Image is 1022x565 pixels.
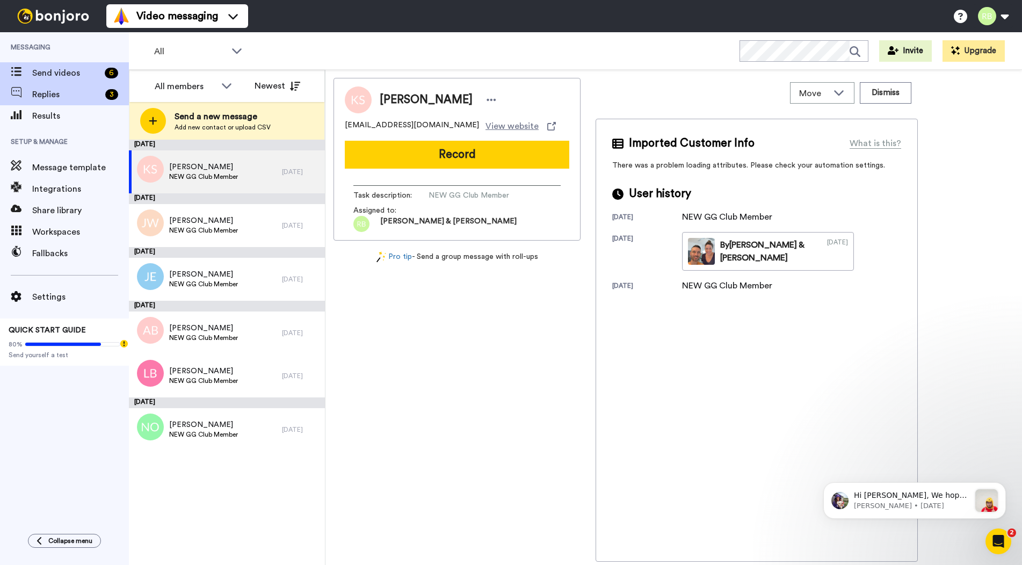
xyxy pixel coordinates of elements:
img: jw.png [137,209,164,236]
button: Dismiss [860,82,911,104]
img: 2ce2a675-7087-4ce7-84ee-85b93a320388-thumb.jpg [688,238,715,265]
span: Video messaging [136,9,218,24]
button: Record [345,141,569,169]
span: Integrations [32,183,129,195]
div: [DATE] [612,234,682,271]
span: [PERSON_NAME] [380,92,473,108]
div: By [PERSON_NAME] & [PERSON_NAME] [720,238,817,264]
button: Invite [879,40,932,62]
span: [PERSON_NAME] [169,419,238,430]
span: NEW GG Club Member [429,190,531,201]
div: [DATE] [827,238,848,265]
span: [PERSON_NAME] [169,366,238,376]
span: Add new contact or upload CSV [175,123,271,132]
span: Workspaces [32,226,129,238]
span: NEW GG Club Member [169,334,238,342]
span: NEW GG Club Member [169,280,238,288]
span: Settings [32,291,129,303]
iframe: Intercom live chat [985,528,1011,554]
span: NEW GG Club Member [169,226,238,235]
span: NEW GG Club Member [169,172,238,181]
span: Replies [32,88,101,101]
div: All members [155,80,216,93]
div: [DATE] [129,193,325,204]
span: Results [32,110,129,122]
div: 3 [105,89,118,100]
span: Assigned to: [353,205,429,216]
span: [PERSON_NAME] [169,215,238,226]
span: 80% [9,340,23,349]
iframe: Intercom notifications message [807,461,1022,536]
span: Fallbacks [32,247,129,260]
div: [DATE] [282,275,320,284]
div: [DATE] [612,213,682,223]
div: NEW GG Club Member [682,279,772,292]
div: [DATE] [129,247,325,258]
span: Move [799,87,828,100]
a: Pro tip [376,251,412,263]
div: [DATE] [129,301,325,312]
span: NEW GG Club Member [169,430,238,439]
span: [PERSON_NAME] [169,162,238,172]
div: [DATE] [612,281,682,292]
span: All [154,45,226,58]
a: View website [485,120,556,133]
span: User history [629,186,691,202]
button: Newest [247,75,308,97]
div: 6 [105,68,118,78]
span: Send videos [32,67,100,79]
img: bj-logo-header-white.svg [13,9,93,24]
div: What is this? [850,137,901,150]
img: vm-color.svg [113,8,130,25]
div: [DATE] [282,329,320,337]
img: no.png [137,414,164,440]
span: Imported Customer Info [629,135,755,151]
div: [DATE] [282,168,320,176]
span: Collapse menu [48,537,92,545]
span: Send yourself a test [9,351,120,359]
div: There was a problem loading attributes. Please check your automation settings. [596,119,918,562]
span: 2 [1007,528,1016,537]
img: ab.png [137,317,164,344]
div: [DATE] [282,425,320,434]
span: View website [485,120,539,133]
span: [EMAIL_ADDRESS][DOMAIN_NAME] [345,120,479,133]
span: [PERSON_NAME] & [PERSON_NAME] [380,216,517,232]
img: rb.png [353,216,369,232]
img: Image of Karen Sundberg [345,86,372,113]
span: NEW GG Club Member [169,376,238,385]
span: Send a new message [175,110,271,123]
button: Upgrade [943,40,1005,62]
span: [PERSON_NAME] [169,323,238,334]
div: - Send a group message with roll-ups [334,251,581,263]
span: Message template [32,161,129,174]
img: je.png [137,263,164,290]
img: magic-wand.svg [376,251,386,263]
div: [DATE] [129,140,325,150]
div: Tooltip anchor [119,339,129,349]
a: By[PERSON_NAME] & [PERSON_NAME][DATE] [682,232,854,271]
div: [DATE] [282,221,320,230]
img: ks.png [137,156,164,183]
span: [PERSON_NAME] [169,269,238,280]
img: lb.png [137,360,164,387]
div: NEW GG Club Member [682,211,772,223]
span: QUICK START GUIDE [9,327,86,334]
span: Task description : [353,190,429,201]
div: [DATE] [282,372,320,380]
div: [DATE] [129,397,325,408]
span: Share library [32,204,129,217]
button: Collapse menu [28,534,101,548]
